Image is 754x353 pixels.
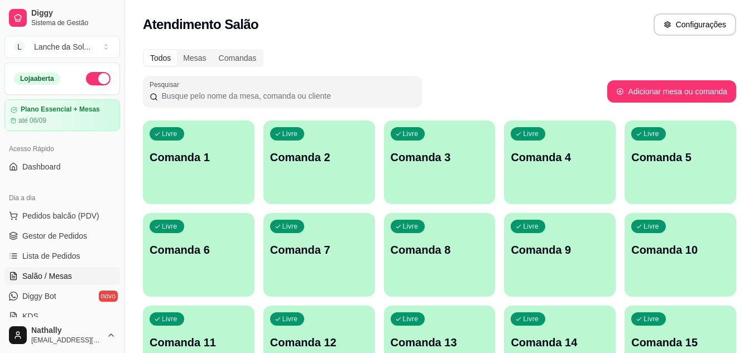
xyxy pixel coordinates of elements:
[607,80,736,103] button: Adicionar mesa ou comanda
[625,213,736,297] button: LivreComanda 10
[403,129,419,138] p: Livre
[22,210,99,221] span: Pedidos balcão (PDV)
[391,335,489,350] p: Comanda 13
[150,242,248,258] p: Comanda 6
[4,189,120,207] div: Dia a dia
[143,213,254,297] button: LivreComanda 6
[22,311,39,322] span: KDS
[22,161,61,172] span: Dashboard
[504,213,616,297] button: LivreComanda 9
[31,8,116,18] span: Diggy
[523,129,539,138] p: Livre
[270,335,368,350] p: Comanda 12
[511,335,609,350] p: Comanda 14
[282,315,298,323] p: Livre
[643,315,659,323] p: Livre
[643,129,659,138] p: Livre
[22,291,56,302] span: Diggy Bot
[654,13,736,36] button: Configurações
[391,242,489,258] p: Comanda 8
[631,335,729,350] p: Comanda 15
[270,149,368,165] p: Comanda 2
[643,222,659,231] p: Livre
[31,336,102,345] span: [EMAIL_ADDRESS][DOMAIN_NAME]
[263,213,375,297] button: LivreComanda 7
[143,120,254,204] button: LivreComanda 1
[14,41,25,52] span: L
[162,315,177,323] p: Livre
[31,18,116,27] span: Sistema de Gestão
[523,315,539,323] p: Livre
[4,227,120,245] a: Gestor de Pedidos
[631,149,729,165] p: Comanda 5
[22,270,72,282] span: Salão / Mesas
[150,335,248,350] p: Comanda 11
[511,149,609,165] p: Comanda 4
[21,105,100,114] article: Plano Essencial + Mesas
[4,267,120,285] a: Salão / Mesas
[631,242,729,258] p: Comanda 10
[158,90,415,101] input: Pesquisar
[4,307,120,325] a: KDS
[403,222,419,231] p: Livre
[4,247,120,265] a: Lista de Pedidos
[282,129,298,138] p: Livre
[150,149,248,165] p: Comanda 1
[22,250,80,262] span: Lista de Pedidos
[384,120,496,204] button: LivreComanda 3
[511,242,609,258] p: Comanda 9
[144,50,177,66] div: Todos
[4,207,120,225] button: Pedidos balcão (PDV)
[4,287,120,305] a: Diggy Botnovo
[270,242,368,258] p: Comanda 7
[86,72,111,85] button: Alterar Status
[282,222,298,231] p: Livre
[150,80,183,89] label: Pesquisar
[14,72,60,85] div: Loja aberta
[391,149,489,165] p: Comanda 3
[4,99,120,131] a: Plano Essencial + Mesasaté 06/09
[4,158,120,176] a: Dashboard
[213,50,263,66] div: Comandas
[177,50,212,66] div: Mesas
[403,315,419,323] p: Livre
[31,326,102,336] span: Nathally
[162,222,177,231] p: Livre
[4,140,120,158] div: Acesso Rápido
[263,120,375,204] button: LivreComanda 2
[625,120,736,204] button: LivreComanda 5
[162,129,177,138] p: Livre
[4,322,120,349] button: Nathally[EMAIL_ADDRESS][DOMAIN_NAME]
[523,222,539,231] p: Livre
[4,4,120,31] a: DiggySistema de Gestão
[18,116,46,125] article: até 06/09
[4,36,120,58] button: Select a team
[504,120,616,204] button: LivreComanda 4
[34,41,90,52] div: Lanche da Sol ...
[143,16,258,33] h2: Atendimento Salão
[22,230,87,241] span: Gestor de Pedidos
[384,213,496,297] button: LivreComanda 8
